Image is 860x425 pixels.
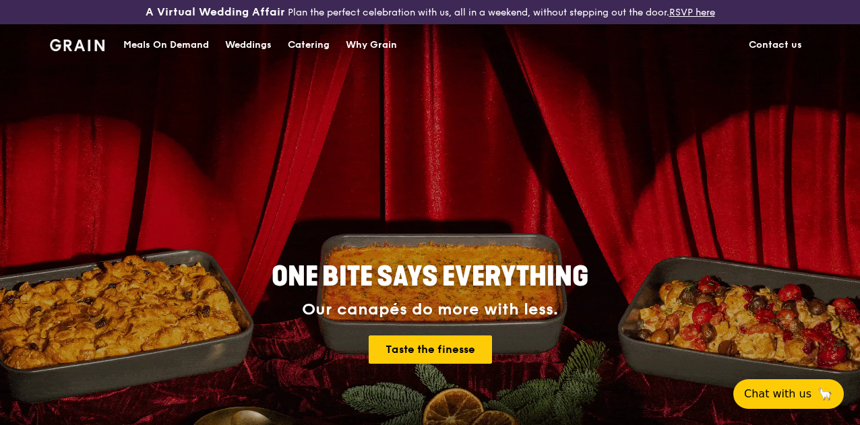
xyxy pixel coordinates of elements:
div: Our canapés do more with less. [187,300,673,319]
span: 🦙 [817,386,833,402]
a: RSVP here [669,7,715,18]
div: Catering [288,25,330,65]
span: Chat with us [744,386,811,402]
a: Taste the finesse [369,335,492,364]
button: Chat with us🦙 [733,379,844,409]
span: ONE BITE SAYS EVERYTHING [272,261,588,293]
a: Catering [280,25,338,65]
img: Grain [50,39,104,51]
a: Weddings [217,25,280,65]
a: Why Grain [338,25,405,65]
a: Contact us [741,25,810,65]
div: Plan the perfect celebration with us, all in a weekend, without stepping out the door. [144,5,717,19]
div: Why Grain [346,25,397,65]
a: GrainGrain [50,24,104,64]
div: Meals On Demand [123,25,209,65]
div: Weddings [225,25,272,65]
h3: A Virtual Wedding Affair [146,5,285,19]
